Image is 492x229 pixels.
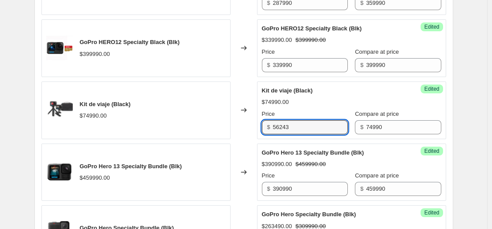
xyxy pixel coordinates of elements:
img: pdp-travel-kit-image01-1920-2x_80x.webp [46,97,73,123]
div: $390990.00 [262,160,292,169]
span: Price [262,172,275,179]
span: $ [360,62,363,68]
span: GoPro Hero 13 Specialty Bundle (Blk) [262,149,364,156]
span: Price [262,111,275,117]
img: CHDSB-121-CN-550x550_80x.jpg [46,35,73,61]
span: GoPro Hero Specialty Bundle (Blk) [262,211,356,218]
div: $74990.00 [262,98,289,107]
span: Edited [424,85,439,92]
div: $74990.00 [80,111,107,120]
span: GoPro HERO12 Specialty Black (Blk) [262,25,362,32]
span: $ [267,62,270,68]
img: gopro_hero_13_black_5k_action_camera_speciality_bundle_810116382187_80x.jpg [46,159,73,185]
strike: $399990.00 [295,36,326,44]
span: Edited [424,209,439,216]
span: $ [360,185,363,192]
span: Price [262,48,275,55]
span: Kit de viaje (Black) [262,87,313,94]
span: $ [267,185,270,192]
span: Edited [424,23,439,30]
span: $ [360,124,363,130]
span: Kit de viaje (Black) [80,101,131,107]
strike: $459990.00 [295,160,326,169]
span: Edited [424,148,439,155]
span: GoPro Hero 13 Specialty Bundle (Blk) [80,163,182,170]
span: Compare at price [355,111,399,117]
div: $339990.00 [262,36,292,44]
span: Compare at price [355,48,399,55]
div: $459990.00 [80,174,110,182]
div: $399990.00 [80,50,110,59]
span: Compare at price [355,172,399,179]
span: GoPro HERO12 Specialty Black (Blk) [80,39,180,45]
span: $ [267,124,270,130]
